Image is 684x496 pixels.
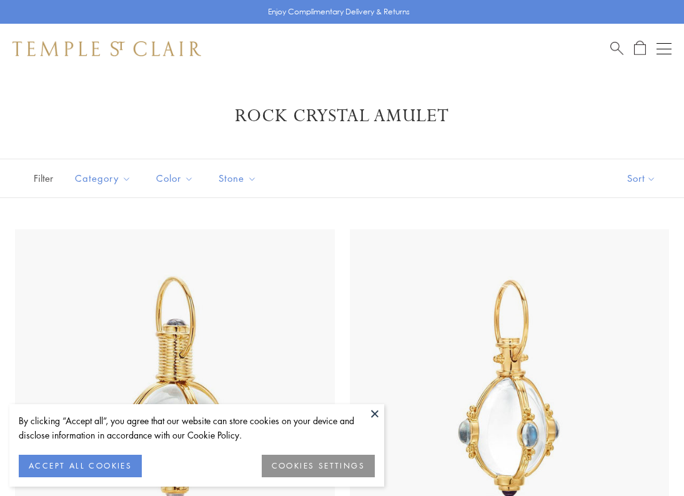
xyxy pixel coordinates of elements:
[212,171,266,186] span: Stone
[19,455,142,477] button: ACCEPT ALL COOKIES
[599,159,684,197] button: Show sort by
[209,164,266,192] button: Stone
[268,6,410,18] p: Enjoy Complimentary Delivery & Returns
[31,105,653,127] h1: Rock Crystal Amulet
[147,164,203,192] button: Color
[610,41,623,56] a: Search
[66,164,141,192] button: Category
[622,437,672,484] iframe: Gorgias live chat messenger
[12,41,201,56] img: Temple St. Clair
[69,171,141,186] span: Category
[634,41,646,56] a: Open Shopping Bag
[262,455,375,477] button: COOKIES SETTINGS
[150,171,203,186] span: Color
[19,414,375,442] div: By clicking “Accept all”, you agree that our website can store cookies on your device and disclos...
[657,41,672,56] button: Open navigation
